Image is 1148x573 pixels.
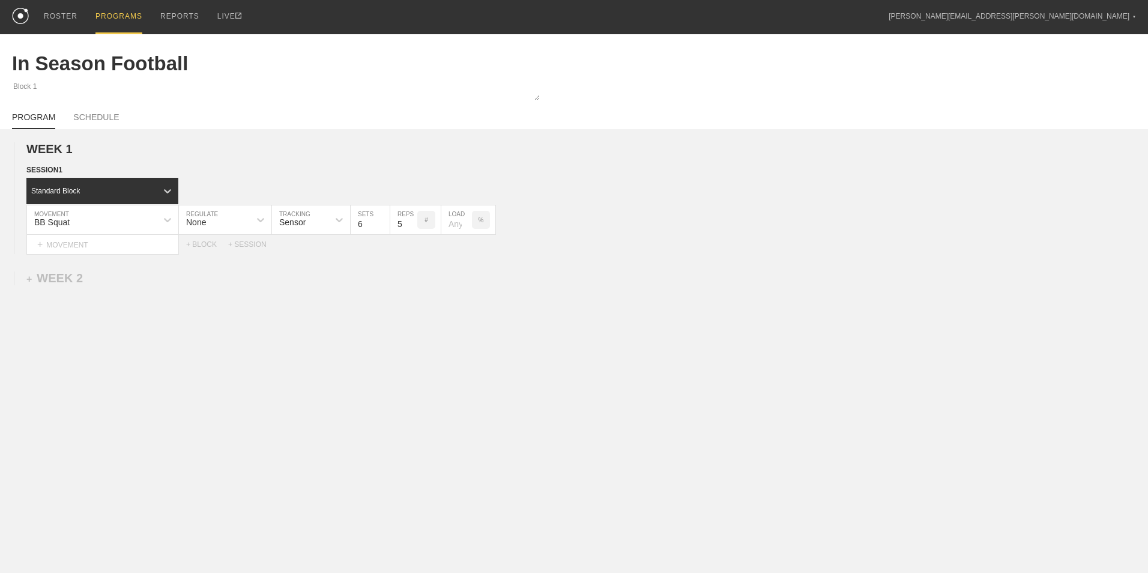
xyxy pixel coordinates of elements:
a: PROGRAM [12,112,55,129]
p: % [479,217,484,223]
div: ▼ [1132,13,1136,20]
div: BB Squat [34,217,70,227]
a: SCHEDULE [73,112,119,128]
div: Standard Block [31,187,80,195]
textarea: Block 1 [12,81,540,100]
div: WEEK 2 [26,271,83,285]
input: Any [441,205,472,234]
div: None [186,217,206,227]
span: + [26,274,32,284]
span: SESSION 1 [26,166,62,174]
img: logo [12,8,29,24]
div: + SESSION [228,240,276,249]
div: MOVEMENT [26,235,179,255]
div: Sensor [279,217,306,227]
span: + [37,239,43,249]
span: WEEK 1 [26,142,73,156]
div: + BLOCK [186,240,228,249]
p: # [424,217,428,223]
iframe: Chat Widget [1088,515,1148,573]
